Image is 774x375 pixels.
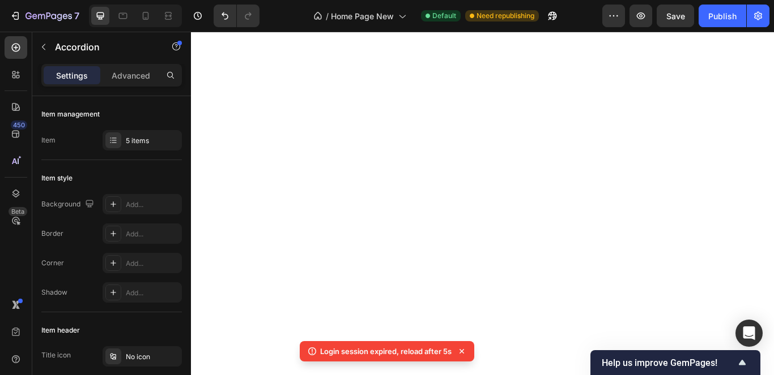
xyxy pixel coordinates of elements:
button: Publish [699,5,746,27]
div: Item [41,135,56,145]
span: Save [666,11,685,21]
p: Advanced [112,70,150,81]
div: Beta [8,207,27,216]
div: Add... [126,258,179,269]
div: Item management [41,109,100,119]
span: Default [432,11,456,21]
p: 7 [74,9,79,23]
div: 5 items [126,136,179,146]
span: Home Page New [331,10,394,22]
span: / [326,10,329,22]
div: Item style [41,173,73,183]
p: Accordion [55,40,151,54]
button: 7 [5,5,84,27]
div: Title icon [41,350,71,360]
div: Border [41,229,63,239]
iframe: To enrich screen reader interactions, please activate Accessibility in Grammarly extension settings [191,32,774,375]
div: Open Intercom Messenger [735,320,763,347]
span: Help us improve GemPages! [602,357,735,368]
span: Need republishing [477,11,534,21]
p: Login session expired, reload after 5s [320,346,452,357]
div: Publish [708,10,737,22]
div: Add... [126,288,179,298]
div: No icon [126,352,179,362]
div: Background [41,197,96,212]
div: Add... [126,200,179,210]
button: Save [657,5,694,27]
div: Shadow [41,287,67,298]
div: Item header [41,325,80,335]
div: 450 [11,120,27,130]
div: Undo/Redo [214,5,260,27]
div: Corner [41,258,64,268]
button: Show survey - Help us improve GemPages! [602,356,749,369]
p: Settings [56,70,88,81]
div: Add... [126,229,179,239]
